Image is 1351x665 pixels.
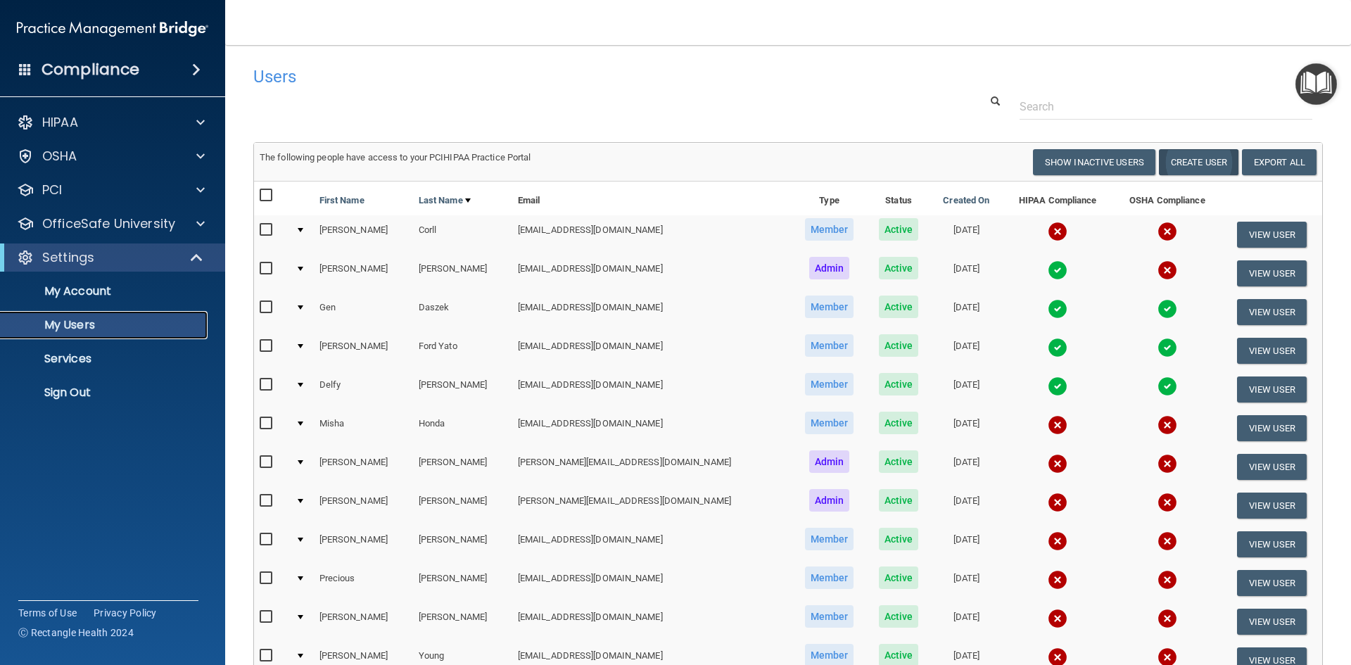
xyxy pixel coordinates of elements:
[805,334,854,357] span: Member
[314,215,413,254] td: [PERSON_NAME]
[413,293,512,331] td: Daszek
[413,215,512,254] td: Corll
[805,412,854,434] span: Member
[1157,570,1177,590] img: cross.ca9f0e7f.svg
[879,334,919,357] span: Active
[930,448,1002,486] td: [DATE]
[879,412,919,434] span: Active
[260,152,531,163] span: The following people have access to your PCIHIPAA Practice Portal
[1048,260,1067,280] img: tick.e7d51cea.svg
[18,606,77,620] a: Terms of Use
[943,192,989,209] a: Created On
[1295,63,1337,105] button: Open Resource Center
[1157,222,1177,241] img: cross.ca9f0e7f.svg
[512,525,792,564] td: [EMAIL_ADDRESS][DOMAIN_NAME]
[930,254,1002,293] td: [DATE]
[1033,149,1155,175] button: Show Inactive Users
[413,409,512,448] td: Honda
[930,486,1002,525] td: [DATE]
[1157,493,1177,512] img: cross.ca9f0e7f.svg
[413,370,512,409] td: [PERSON_NAME]
[1242,149,1317,175] a: Export All
[805,566,854,589] span: Member
[1157,531,1177,551] img: cross.ca9f0e7f.svg
[879,218,919,241] span: Active
[319,192,364,209] a: First Name
[94,606,157,620] a: Privacy Policy
[867,182,930,215] th: Status
[17,148,205,165] a: OSHA
[1048,570,1067,590] img: cross.ca9f0e7f.svg
[413,564,512,602] td: [PERSON_NAME]
[413,331,512,370] td: Ford Yato
[314,564,413,602] td: Precious
[1237,376,1307,403] button: View User
[930,409,1002,448] td: [DATE]
[1157,376,1177,396] img: tick.e7d51cea.svg
[512,182,792,215] th: Email
[413,254,512,293] td: [PERSON_NAME]
[1048,299,1067,319] img: tick.e7d51cea.svg
[419,192,471,209] a: Last Name
[805,373,854,395] span: Member
[9,352,201,366] p: Services
[1048,222,1067,241] img: cross.ca9f0e7f.svg
[930,602,1002,641] td: [DATE]
[930,293,1002,331] td: [DATE]
[42,215,175,232] p: OfficeSafe University
[512,486,792,525] td: [PERSON_NAME][EMAIL_ADDRESS][DOMAIN_NAME]
[809,489,850,512] span: Admin
[42,148,77,165] p: OSHA
[1237,531,1307,557] button: View User
[792,182,867,215] th: Type
[512,409,792,448] td: [EMAIL_ADDRESS][DOMAIN_NAME]
[1048,415,1067,435] img: cross.ca9f0e7f.svg
[512,293,792,331] td: [EMAIL_ADDRESS][DOMAIN_NAME]
[253,68,868,86] h4: Users
[805,296,854,318] span: Member
[413,448,512,486] td: [PERSON_NAME]
[1237,609,1307,635] button: View User
[9,284,201,298] p: My Account
[17,114,205,131] a: HIPAA
[17,15,208,43] img: PMB logo
[512,254,792,293] td: [EMAIL_ADDRESS][DOMAIN_NAME]
[9,318,201,332] p: My Users
[314,331,413,370] td: [PERSON_NAME]
[930,370,1002,409] td: [DATE]
[1002,182,1113,215] th: HIPAA Compliance
[18,626,134,640] span: Ⓒ Rectangle Health 2024
[1048,338,1067,357] img: tick.e7d51cea.svg
[42,182,62,198] p: PCI
[512,331,792,370] td: [EMAIL_ADDRESS][DOMAIN_NAME]
[314,602,413,641] td: [PERSON_NAME]
[314,486,413,525] td: [PERSON_NAME]
[1048,609,1067,628] img: cross.ca9f0e7f.svg
[17,215,205,232] a: OfficeSafe University
[512,370,792,409] td: [EMAIL_ADDRESS][DOMAIN_NAME]
[413,525,512,564] td: [PERSON_NAME]
[314,525,413,564] td: [PERSON_NAME]
[1237,299,1307,325] button: View User
[512,215,792,254] td: [EMAIL_ADDRESS][DOMAIN_NAME]
[1237,415,1307,441] button: View User
[1237,260,1307,286] button: View User
[314,254,413,293] td: [PERSON_NAME]
[809,257,850,279] span: Admin
[1048,493,1067,512] img: cross.ca9f0e7f.svg
[314,448,413,486] td: [PERSON_NAME]
[1237,570,1307,596] button: View User
[1159,149,1238,175] button: Create User
[805,528,854,550] span: Member
[314,293,413,331] td: Gen
[879,528,919,550] span: Active
[512,564,792,602] td: [EMAIL_ADDRESS][DOMAIN_NAME]
[413,486,512,525] td: [PERSON_NAME]
[314,370,413,409] td: Delfy
[879,296,919,318] span: Active
[1237,493,1307,519] button: View User
[512,448,792,486] td: [PERSON_NAME][EMAIL_ADDRESS][DOMAIN_NAME]
[930,331,1002,370] td: [DATE]
[17,249,204,266] a: Settings
[1048,454,1067,474] img: cross.ca9f0e7f.svg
